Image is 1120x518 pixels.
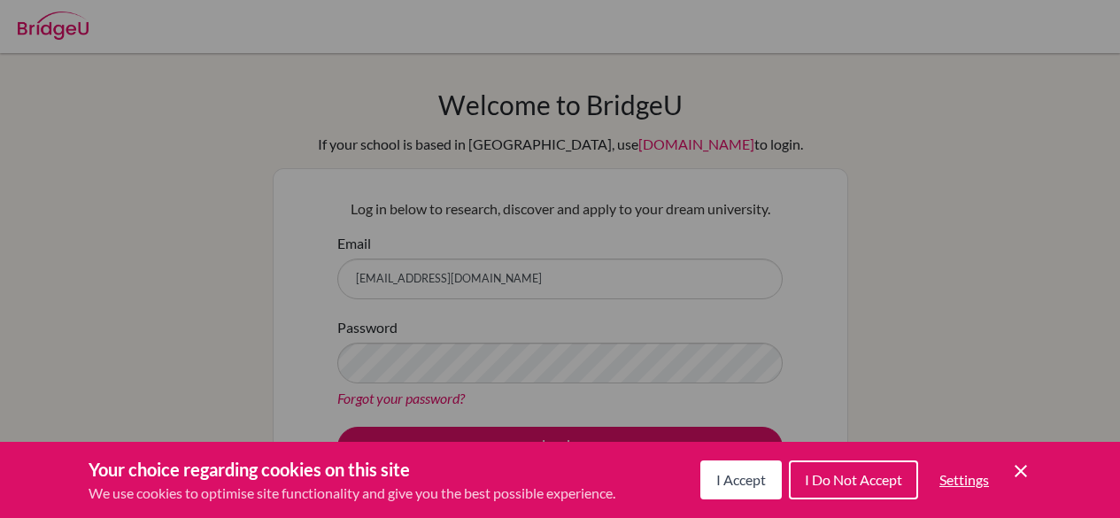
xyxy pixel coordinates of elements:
button: I Do Not Accept [789,460,918,499]
span: I Do Not Accept [805,471,902,488]
button: I Accept [700,460,782,499]
button: Save and close [1010,460,1031,482]
span: I Accept [716,471,766,488]
button: Settings [925,462,1003,498]
span: Settings [939,471,989,488]
h3: Your choice regarding cookies on this site [89,456,615,483]
p: We use cookies to optimise site functionality and give you the best possible experience. [89,483,615,504]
